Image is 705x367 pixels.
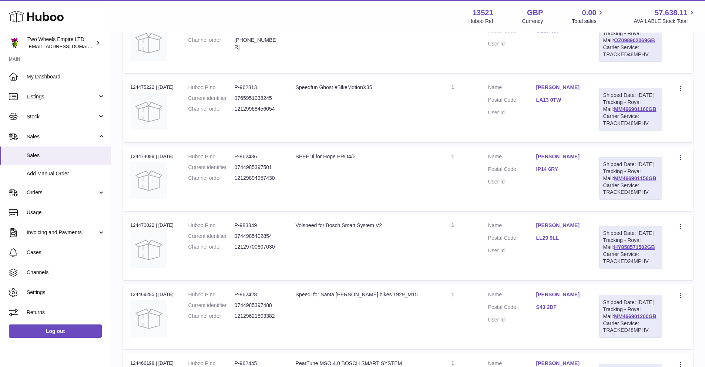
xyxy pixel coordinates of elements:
[188,222,235,229] dt: Huboo P no
[614,175,656,181] a: MM466901156GB
[188,302,235,309] dt: Current identifier
[130,291,174,298] div: 124469285 | [DATE]
[536,97,584,104] a: LA13 0TW
[603,182,658,196] div: Carrier Service: TRACKED48MPHV
[27,309,105,316] span: Returns
[27,249,105,256] span: Cases
[603,113,658,127] div: Carrier Service: TRACKED48MPHV
[27,133,97,140] span: Sales
[235,175,281,182] dd: 12129894957430
[235,95,281,102] dd: 0765951938245
[188,175,235,182] dt: Channel order
[603,299,658,306] div: Shipped Date: [DATE]
[634,8,696,25] a: 57,638.11 AVAILABLE Stock Total
[614,313,656,319] a: MM466901200GB
[235,105,281,112] dd: 12129968456054
[296,222,418,229] div: Volspeed for Bosch Smart System V2
[27,93,97,100] span: Listings
[488,84,536,93] dt: Name
[27,189,97,196] span: Orders
[488,153,536,162] dt: Name
[130,222,174,229] div: 124470022 | [DATE]
[536,304,584,311] a: S43 2DF
[488,40,536,47] dt: User Id
[603,161,658,168] div: Shipped Date: [DATE]
[188,95,235,102] dt: Current identifier
[614,244,655,250] a: HY858571502GB
[235,153,281,160] dd: P-962436
[235,360,281,367] dd: P-962445
[536,291,584,298] a: [PERSON_NAME]
[599,295,662,338] div: Tracking - Royal Mail:
[582,8,597,18] span: 0.00
[469,18,493,25] div: Huboo Ref
[188,164,235,171] dt: Current identifier
[655,8,688,18] span: 57,638.11
[27,36,94,50] div: Two Wheels Empire LTD
[425,8,481,73] td: 1
[27,229,97,236] span: Invoicing and Payments
[130,93,167,130] img: no-photo.jpg
[536,153,584,160] a: [PERSON_NAME]
[27,152,105,159] span: Sales
[425,215,481,280] td: 1
[473,8,493,18] strong: 13521
[188,360,235,367] dt: Huboo P no
[188,243,235,250] dt: Channel order
[130,231,167,268] img: no-photo.jpg
[27,113,97,120] span: Stock
[603,230,658,237] div: Shipped Date: [DATE]
[188,153,235,160] dt: Huboo P no
[599,88,662,131] div: Tracking - Royal Mail:
[488,166,536,175] dt: Postal Code
[527,8,543,18] strong: GBP
[603,44,658,58] div: Carrier Service: TRACKED48MPHV
[488,97,536,105] dt: Postal Code
[599,19,662,62] div: Tracking - Royal Mail:
[235,37,281,51] dd: [PHONE_NUMBER]
[599,157,662,200] div: Tracking - Royal Mail:
[235,84,281,91] dd: P-962813
[130,24,167,61] img: no-photo.jpg
[536,84,584,91] a: [PERSON_NAME]
[603,320,658,334] div: Carrier Service: TRACKED48MPHV
[488,316,536,323] dt: User Id
[296,153,418,160] div: SPEEDi for Hope PRO4/5
[27,43,109,49] span: [EMAIL_ADDRESS][DOMAIN_NAME]
[536,166,584,173] a: IP14 6RY
[614,37,655,43] a: OZ098902069GB
[536,235,584,242] a: LL29 9LL
[130,84,174,91] div: 124475222 | [DATE]
[188,84,235,91] dt: Huboo P no
[27,73,105,80] span: My Dashboard
[27,289,105,296] span: Settings
[235,164,281,171] dd: 0744985397501
[488,235,536,243] dt: Postal Code
[488,304,536,313] dt: Postal Code
[603,251,658,265] div: Carrier Service: TRACKED24MPHV
[188,313,235,320] dt: Channel order
[634,18,696,25] span: AVAILABLE Stock Total
[27,269,105,276] span: Channels
[603,92,658,99] div: Shipped Date: [DATE]
[488,178,536,185] dt: User Id
[572,8,605,25] a: 0.00 Total sales
[9,37,20,48] img: justas@twowheelsempire.com
[188,233,235,240] dt: Current identifier
[188,37,235,51] dt: Channel order
[614,106,656,112] a: MM466901160GB
[235,222,281,229] dd: P-983349
[522,18,543,25] div: Currency
[27,209,105,216] span: Usage
[536,222,584,229] a: [PERSON_NAME]
[27,170,105,177] span: Add Manual Order
[296,360,418,367] div: PearTune MSO 4.0 BOSCH SMART SYSTEM
[296,84,418,91] div: Speedfun Ghost eBikeMotionX35
[488,247,536,254] dt: User Id
[572,18,605,25] span: Total sales
[235,233,281,240] dd: 0744985402854
[425,77,481,142] td: 1
[235,291,281,298] dd: P-962428
[425,146,481,211] td: 1
[235,243,281,250] dd: 12129700807030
